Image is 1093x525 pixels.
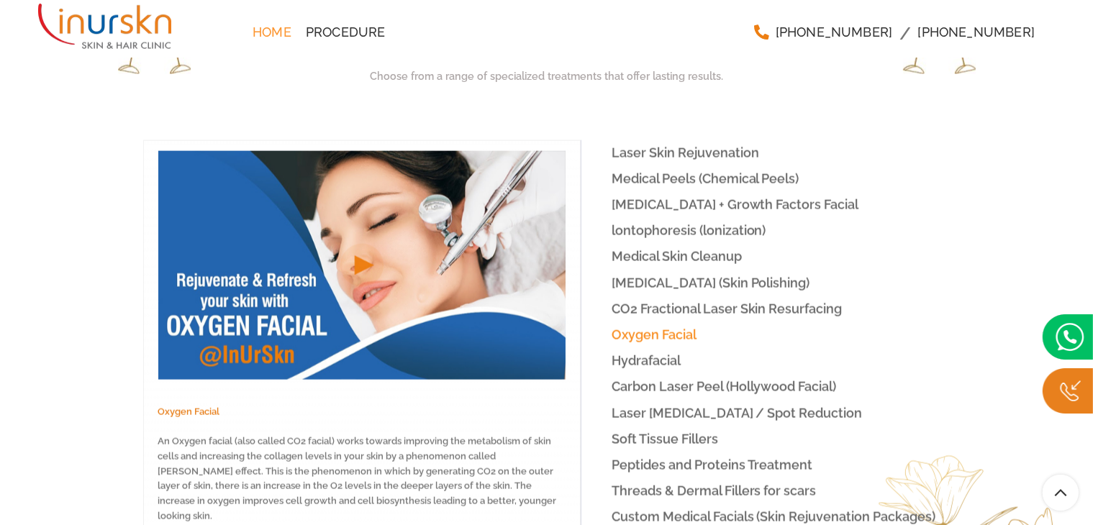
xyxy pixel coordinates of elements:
a: Medical Peels (Chemical Peels) [581,166,951,191]
a: Oxygen Facial [581,322,951,347]
div: Choose from a range of specialized treatments that offer lasting results. [337,70,756,82]
span: Carbon Laser Peel (Hollywood Facial) [612,379,837,394]
a: Home [245,18,299,47]
span: Hydrafacial [612,353,681,368]
span: [MEDICAL_DATA] (Skin Polishing) [612,275,810,291]
strong: Oxygen Facial [158,406,220,417]
a: Scroll To Top [1043,475,1079,511]
a: [MEDICAL_DATA] (Skin Polishing) [581,270,951,296]
a: Peptides and Proteins Treatment [581,452,951,478]
span: Laser Skin Rejuvenation [612,145,759,160]
a: [PHONE_NUMBER] [746,18,899,47]
img: Oxygen-Facial.jpg [158,151,566,380]
a: lontophoresis (lonization) [581,218,951,243]
a: Threads & Dermal Fillers for scars [581,478,951,503]
span: [PHONE_NUMBER] [776,26,893,39]
span: Procedure [306,26,386,39]
a: Hydrafacial [581,348,951,373]
span: Threads & Dermal Fillers for scars [612,483,817,498]
span: Medical Peels (Chemical Peels) [612,171,799,186]
span: Custom Medical Facials (Skin Rejuvenation Packages) [612,509,936,524]
a: Procedure [299,18,393,47]
span: Home [253,26,291,39]
a: CO2 Fractional Laser Skin Resurfacing [581,296,951,321]
a: Soft Tissue Fillers [581,426,951,452]
a: Laser Skin Rejuvenation [581,140,951,165]
a: Laser [MEDICAL_DATA] / Spot Reduction [581,401,951,426]
a: [PHONE_NUMBER] [910,18,1042,47]
span: [PHONE_NUMBER] [917,26,1035,39]
span: Laser [MEDICAL_DATA] / Spot Reduction [612,406,863,421]
span: Oxygen Facial [612,327,697,342]
span: lontophoresis (lonization) [612,223,766,238]
span: Peptides and Proteins Treatment [612,457,813,472]
p: An Oxygen facial (also called CO2 facial) works towards improving the metabolism of skin cells an... [158,434,566,524]
a: Medical Skin Cleanup [581,244,951,269]
span: CO2 Fractional Laser Skin Resurfacing [612,301,843,316]
span: [MEDICAL_DATA] + Growth Factors Facial [612,197,859,212]
span: Medical Skin Cleanup [612,249,742,264]
span: Soft Tissue Fillers [612,432,718,447]
a: Carbon Laser Peel (Hollywood Facial) [581,374,951,399]
a: [MEDICAL_DATA] + Growth Factors Facial [581,192,951,217]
